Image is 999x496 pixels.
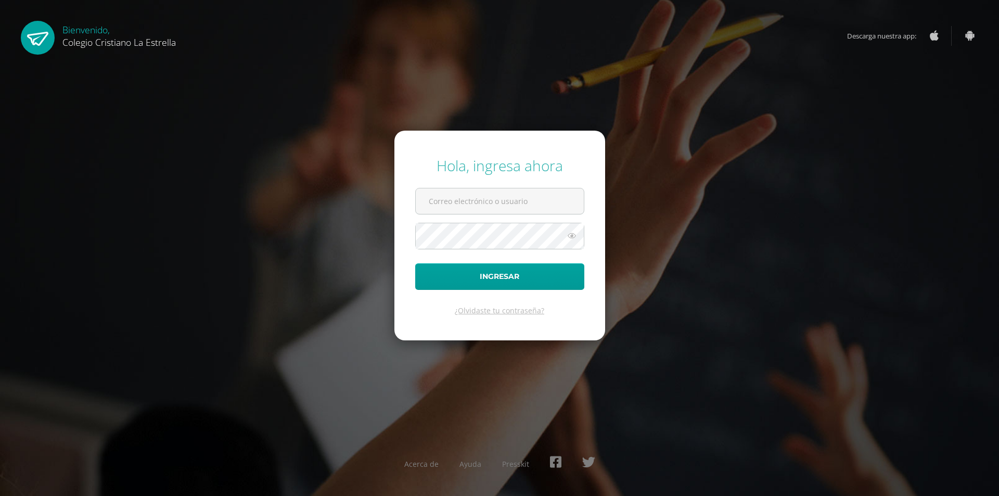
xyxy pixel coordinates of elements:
[502,459,529,469] a: Presskit
[62,36,176,48] span: Colegio Cristiano La Estrella
[459,459,481,469] a: Ayuda
[415,263,584,290] button: Ingresar
[404,459,439,469] a: Acerca de
[415,156,584,175] div: Hola, ingresa ahora
[455,306,544,315] a: ¿Olvidaste tu contraseña?
[847,26,927,46] span: Descarga nuestra app:
[62,21,176,48] div: Bienvenido,
[416,188,584,214] input: Correo electrónico o usuario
